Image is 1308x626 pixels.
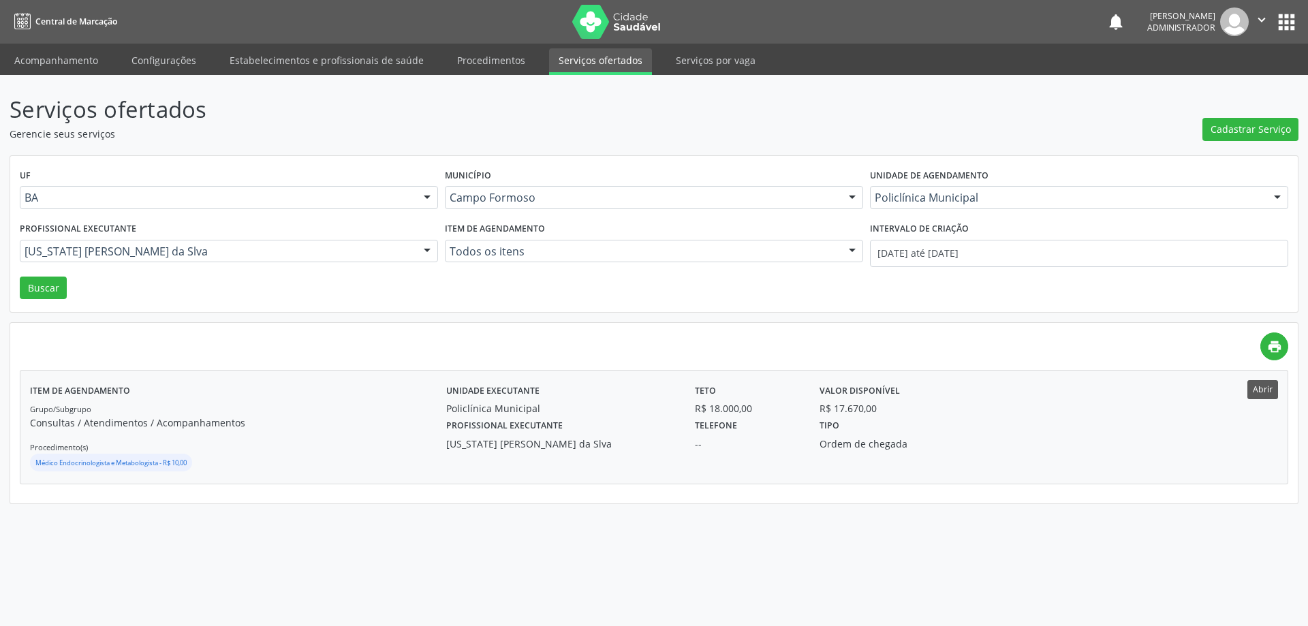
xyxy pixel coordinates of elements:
label: Intervalo de criação [870,219,969,240]
span: Administrador [1147,22,1215,33]
div: [PERSON_NAME] [1147,10,1215,22]
label: UF [20,166,31,187]
small: Médico Endocrinologista e Metabologista - R$ 10,00 [35,458,187,467]
button: Abrir [1247,380,1278,398]
a: Central de Marcação [10,10,117,33]
label: Unidade de agendamento [870,166,988,187]
input: Selecione um intervalo [870,240,1288,267]
i: print [1267,339,1282,354]
a: print [1260,332,1288,360]
label: Unidade executante [446,380,540,401]
div: Policlínica Municipal [446,401,676,416]
i:  [1254,12,1269,27]
label: Valor disponível [820,380,900,401]
span: Cadastrar Serviço [1211,122,1291,136]
a: Procedimentos [448,48,535,72]
a: Serviços por vaga [666,48,765,72]
a: Estabelecimentos e profissionais de saúde [220,48,433,72]
button: Cadastrar Serviço [1202,118,1298,141]
a: Serviços ofertados [549,48,652,75]
small: Grupo/Subgrupo [30,404,91,414]
span: Policlínica Municipal [875,191,1260,204]
label: Profissional executante [446,416,563,437]
span: Campo Formoso [450,191,835,204]
p: Gerencie seus serviços [10,127,912,141]
a: Configurações [122,48,206,72]
label: Profissional executante [20,219,136,240]
label: Teto [695,380,716,401]
div: [US_STATE] [PERSON_NAME] da Slva [446,437,676,451]
span: Todos os itens [450,245,835,258]
p: Serviços ofertados [10,93,912,127]
a: Acompanhamento [5,48,108,72]
label: Telefone [695,416,737,437]
button: apps [1275,10,1298,34]
div: R$ 18.000,00 [695,401,800,416]
p: Consultas / Atendimentos / Acompanhamentos [30,416,446,430]
span: [US_STATE] [PERSON_NAME] da Slva [25,245,410,258]
label: Tipo [820,416,839,437]
button:  [1249,7,1275,36]
div: R$ 17.670,00 [820,401,877,416]
button: Buscar [20,277,67,300]
span: Central de Marcação [35,16,117,27]
small: Procedimento(s) [30,442,88,452]
span: BA [25,191,410,204]
button: notifications [1106,12,1125,31]
label: Município [445,166,491,187]
div: Ordem de chegada [820,437,987,451]
label: Item de agendamento [30,380,130,401]
img: img [1220,7,1249,36]
div: -- [695,437,800,451]
label: Item de agendamento [445,219,545,240]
